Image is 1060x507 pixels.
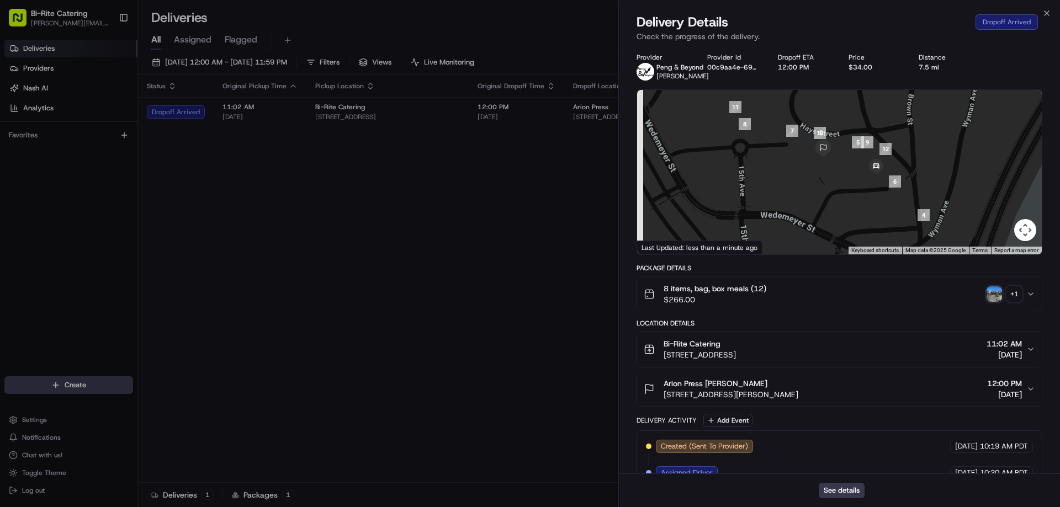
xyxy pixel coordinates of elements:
[987,338,1022,349] span: 11:02 AM
[786,125,798,137] div: 7
[98,201,120,210] span: [DATE]
[637,264,1042,273] div: Package Details
[664,378,767,389] span: Arion Press [PERSON_NAME]
[919,63,972,72] div: 7.5 mi
[11,248,20,257] div: 📗
[905,247,966,253] span: Map data ©2025 Google
[972,247,988,253] a: Terms
[987,286,1002,302] img: photo_proof_of_pickup image
[739,118,751,130] div: 8
[664,283,766,294] span: 8 items, bag, box meals (12)
[93,248,102,257] div: 💻
[637,371,1042,407] button: Arion Press [PERSON_NAME][STREET_ADDRESS][PERSON_NAME]12:00 PM[DATE]
[11,161,29,178] img: Klarizel Pensader
[778,63,831,72] div: 12:00 PM
[879,143,892,155] div: 12
[664,349,736,360] span: [STREET_ADDRESS]
[664,294,766,305] span: $266.00
[656,63,703,72] span: Peng & Beyond
[637,319,1042,328] div: Location Details
[656,72,709,81] span: [PERSON_NAME]
[987,349,1022,360] span: [DATE]
[703,414,752,427] button: Add Event
[640,240,676,254] img: Google
[819,483,865,498] button: See details
[29,71,182,83] input: Clear
[849,63,902,72] div: $34.00
[987,378,1022,389] span: 12:00 PM
[50,105,181,116] div: Start new chat
[171,141,201,154] button: See all
[637,53,690,62] div: Provider
[918,209,930,221] div: 4
[22,172,31,180] img: 1736555255976-a54dd68f-1ca7-489b-9aae-adbdc363a1c4
[637,31,1042,42] p: Check the progress of the delivery.
[664,389,798,400] span: [STREET_ADDRESS][PERSON_NAME]
[919,53,972,62] div: Distance
[637,416,697,425] div: Delivery Activity
[11,11,33,33] img: Nash
[92,201,96,210] span: •
[637,13,728,31] span: Delivery Details
[11,143,71,152] div: Past conversations
[849,53,902,62] div: Price
[11,44,201,62] p: Welcome 👋
[188,109,201,122] button: Start new chat
[861,136,873,148] div: 9
[994,247,1038,253] a: Report a map error
[955,441,978,451] span: [DATE]
[1014,219,1036,241] button: Map camera controls
[707,63,760,72] button: 00c9aa4e-6991-43d0-fb71-94dfbb42e366
[99,171,126,180] span: 9:55 AM
[661,441,748,451] span: Created (Sent To Provider)
[814,127,826,139] div: 10
[980,468,1028,478] span: 10:20 AM PDT
[78,273,134,282] a: Powered byPylon
[104,247,177,258] span: API Documentation
[987,286,1022,302] button: photo_proof_of_pickup image+1
[889,175,901,188] div: 6
[11,105,31,125] img: 1736555255976-a54dd68f-1ca7-489b-9aae-adbdc363a1c4
[7,242,89,262] a: 📗Knowledge Base
[50,116,152,125] div: We're available if you need us!
[637,332,1042,367] button: Bi-Rite Catering[STREET_ADDRESS]11:02 AM[DATE]
[637,241,762,254] div: Last Updated: less than a minute ago
[89,242,182,262] a: 💻API Documentation
[661,468,713,478] span: Assigned Driver
[11,190,29,208] img: Grace Nketiah
[980,441,1028,451] span: 10:19 AM PDT
[1006,286,1022,302] div: + 1
[664,338,720,349] span: Bi-Rite Catering
[637,276,1042,312] button: 8 items, bag, box meals (12)$266.00photo_proof_of_pickup image+1
[707,53,760,62] div: Provider Id
[22,201,31,210] img: 1736555255976-a54dd68f-1ca7-489b-9aae-adbdc363a1c4
[93,171,97,180] span: •
[955,468,978,478] span: [DATE]
[23,105,43,125] img: 1724597045416-56b7ee45-8013-43a0-a6f9-03cb97ddad50
[640,240,676,254] a: Open this area in Google Maps (opens a new window)
[34,171,91,180] span: Klarizel Pensader
[778,53,831,62] div: Dropoff ETA
[729,101,741,113] div: 11
[852,136,864,148] div: 5
[987,389,1022,400] span: [DATE]
[22,247,84,258] span: Knowledge Base
[851,247,899,254] button: Keyboard shortcuts
[637,63,654,81] img: profile_peng_cartwheel.jpg
[34,201,89,210] span: [PERSON_NAME]
[110,274,134,282] span: Pylon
